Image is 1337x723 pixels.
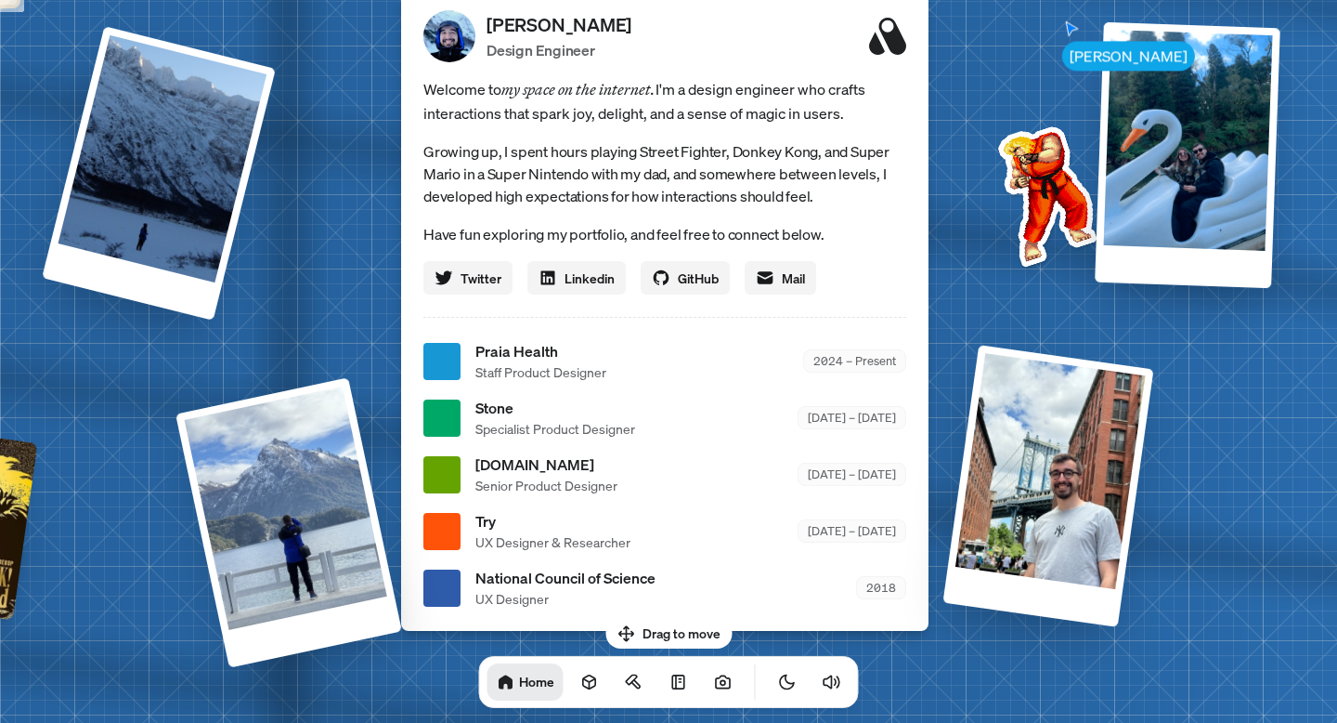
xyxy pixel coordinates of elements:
div: [DATE] – [DATE] [798,519,906,543]
p: Design Engineer [487,39,631,61]
a: GitHub [641,261,730,295]
span: Mail [782,269,805,288]
div: 2024 – Present [803,349,906,373]
span: GitHub [678,269,719,288]
div: 2018 [856,576,906,599]
span: [DOMAIN_NAME] [475,454,617,476]
span: Linkedin [565,269,615,288]
em: my space on the internet. [501,80,656,99]
div: [DATE] – [DATE] [798,463,906,486]
span: Try [475,510,630,532]
span: Specialist Product Designer [475,419,635,439]
span: Welcome to I'm a design engineer who crafts interactions that spark joy, delight, and a sense of ... [423,77,906,125]
span: Praia Health [475,340,606,362]
a: Twitter [423,261,513,295]
p: Growing up, I spent hours playing Street Fighter, Donkey Kong, and Super Mario in a Super Nintend... [423,140,906,207]
span: Twitter [461,269,501,288]
span: Stone [475,397,635,419]
p: [PERSON_NAME] [487,11,631,39]
a: Mail [745,261,816,295]
span: National Council of Science [475,567,656,589]
a: Home [487,664,564,701]
img: Profile Picture [423,10,475,62]
span: UX Designer [475,589,656,609]
a: Linkedin [527,261,626,295]
span: UX Designer & Researcher [475,532,630,552]
div: [DATE] – [DATE] [798,406,906,429]
button: Toggle Audio [813,664,850,701]
h1: Home [519,673,554,690]
span: Staff Product Designer [475,362,606,382]
p: Have fun exploring my portfolio, and feel free to connect below. [423,222,906,246]
button: Toggle Theme [769,664,806,701]
span: Senior Product Designer [475,476,617,495]
img: Profile example [950,99,1137,286]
